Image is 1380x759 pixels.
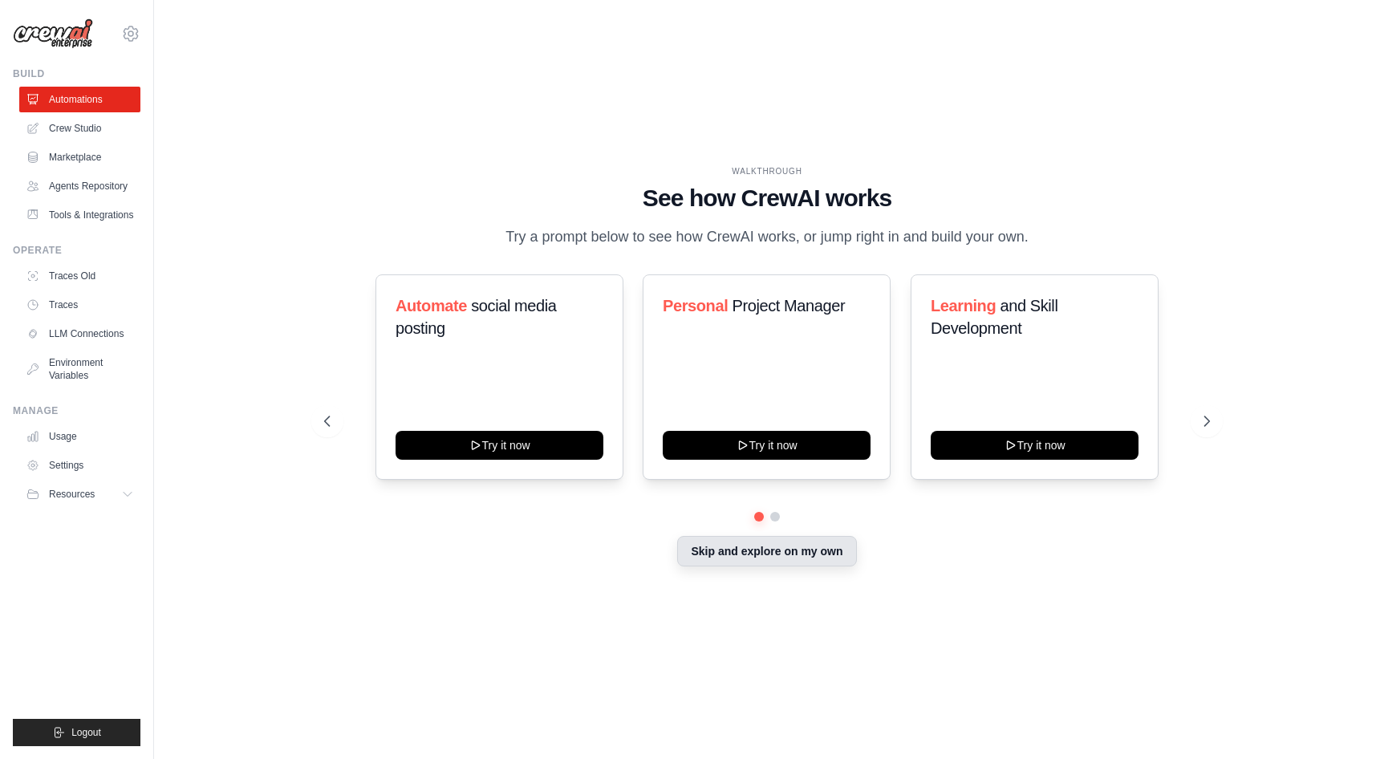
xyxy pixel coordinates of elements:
[19,481,140,507] button: Resources
[324,165,1210,177] div: WALKTHROUGH
[19,292,140,318] a: Traces
[19,453,140,478] a: Settings
[19,116,140,141] a: Crew Studio
[931,431,1138,460] button: Try it now
[19,144,140,170] a: Marketplace
[931,297,996,315] span: Learning
[13,719,140,746] button: Logout
[663,297,728,315] span: Personal
[19,173,140,199] a: Agents Repository
[19,202,140,228] a: Tools & Integrations
[19,350,140,388] a: Environment Variables
[13,404,140,417] div: Manage
[733,297,846,315] span: Project Manager
[71,726,101,739] span: Logout
[663,431,871,460] button: Try it now
[13,67,140,80] div: Build
[13,244,140,257] div: Operate
[19,321,140,347] a: LLM Connections
[49,488,95,501] span: Resources
[396,297,467,315] span: Automate
[677,536,856,566] button: Skip and explore on my own
[396,297,557,337] span: social media posting
[497,225,1037,249] p: Try a prompt below to see how CrewAI works, or jump right in and build your own.
[1300,682,1380,759] iframe: Chat Widget
[13,18,93,49] img: Logo
[931,297,1057,337] span: and Skill Development
[19,424,140,449] a: Usage
[396,431,603,460] button: Try it now
[324,184,1210,213] h1: See how CrewAI works
[19,263,140,289] a: Traces Old
[19,87,140,112] a: Automations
